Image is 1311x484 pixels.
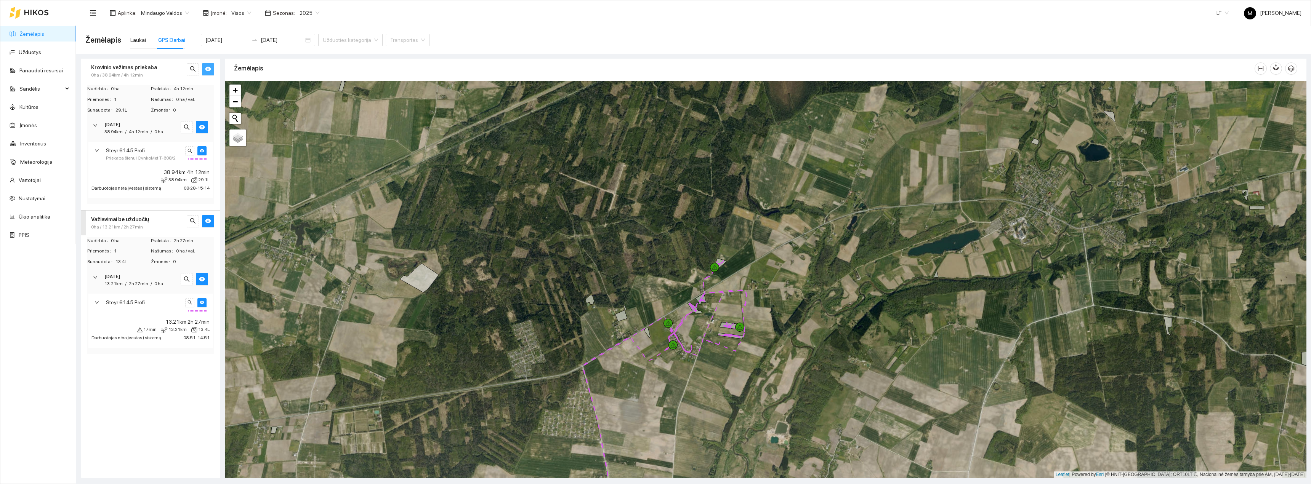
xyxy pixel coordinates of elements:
[154,281,163,286] span: 0 ha
[91,335,161,340] span: Darbuotojas nėra įvestas į sistemą
[231,7,251,19] span: Visos
[229,129,246,146] a: Layers
[1054,471,1306,478] div: | Powered by © HNIT-[GEOGRAPHIC_DATA]; ORT10LT ©, Nacionalinė žemės tarnyba prie AM, [DATE]-[DATE]
[87,107,115,114] span: Sunaudota
[114,248,150,255] span: 1
[19,232,29,238] a: PPIS
[203,10,209,16] span: shop
[91,185,161,191] span: Darbuotojas nėra įvestas į sistemą
[20,159,53,165] a: Meteorologija
[176,96,214,103] span: 0 ha / val.
[205,218,211,225] span: eye
[1255,65,1266,72] span: column-width
[104,129,123,134] span: 38.94km
[229,85,241,96] a: Zoom in
[199,124,205,131] span: eye
[184,276,190,283] span: search
[87,96,114,103] span: Priemonės
[19,104,38,110] a: Kultūros
[87,85,111,93] span: Nudirbta
[196,273,208,285] button: eye
[87,268,214,292] div: [DATE]13.21km/2h 27min/0 hasearcheye
[19,195,45,201] a: Nustatymai
[114,96,150,103] span: 1
[95,300,99,305] span: right
[104,281,123,286] span: 13.21km
[265,10,271,16] span: calendar
[176,248,214,255] span: 0 ha / val.
[185,146,194,155] button: search
[199,276,205,283] span: eye
[19,177,41,183] a: Vartotojai
[173,107,214,114] span: 0
[91,224,143,231] span: 0ha / 13.21km / 2h 27min
[81,59,220,83] div: Krovinio vežimas priekaba0ha / 38.94km / 4h 12minsearcheye
[158,36,185,44] div: GPS Darbai
[188,149,192,154] span: search
[184,185,210,191] span: 08:28 - 15:14
[81,211,220,235] div: Važiavimai be užduočių0ha / 13.21km / 2h 27minsearcheye
[174,237,214,244] span: 2h 27min
[19,49,41,55] a: Užduotys
[1216,7,1229,19] span: LT
[19,81,63,96] span: Sandėlis
[106,155,176,162] span: Priekaba šienui CynkoMet T-608/2
[19,214,50,220] a: Ūkio analitika
[91,216,149,222] strong: Važiavimai be užduočių
[165,318,210,326] span: 13.21km 2h 27min
[20,141,46,147] a: Inventorius
[197,146,207,155] button: eye
[95,148,99,153] span: right
[111,237,150,244] span: 0 ha
[91,64,157,70] strong: Krovinio vežimas priekaba
[125,129,127,134] span: /
[273,9,295,17] span: Sezonas :
[93,123,98,128] span: right
[143,326,157,333] span: 17min
[151,85,174,93] span: Praleista
[183,335,210,340] span: 08:51 - 14:51
[234,58,1255,79] div: Žemėlapis
[198,326,210,333] span: 13.4L
[151,96,176,103] span: Našumas
[104,122,120,127] strong: [DATE]
[205,66,211,73] span: eye
[300,7,319,19] span: 2025
[187,215,199,227] button: search
[19,31,44,37] a: Žemėlapis
[181,273,193,285] button: search
[151,258,173,265] span: Žmonės
[198,176,210,184] span: 29.1L
[115,258,150,265] span: 13.4L
[90,10,96,16] span: menu-fold
[173,258,214,265] span: 0
[104,274,120,279] strong: [DATE]
[196,121,208,133] button: eye
[85,5,101,21] button: menu-fold
[202,215,214,227] button: eye
[252,37,258,43] span: to
[168,326,187,333] span: 13.21km
[233,97,238,106] span: −
[129,129,148,134] span: 4h 12min
[1105,472,1106,477] span: |
[202,63,214,75] button: eye
[174,85,214,93] span: 4h 12min
[129,281,148,286] span: 2h 27min
[1244,10,1301,16] span: [PERSON_NAME]
[111,85,150,93] span: 0 ha
[252,37,258,43] span: swap-right
[1096,472,1104,477] a: Esri
[1056,472,1069,477] a: Leaflet
[151,237,174,244] span: Praleista
[168,176,187,184] span: 38.94km
[164,168,210,176] span: 38.94km 4h 12min
[106,146,145,155] span: Steyr 6145 Profi
[200,300,204,305] span: eye
[141,7,189,19] span: Mindaugo Valdos
[184,124,190,131] span: search
[118,9,136,17] span: Aplinka :
[261,36,304,44] input: Pabaigos data
[151,107,173,114] span: Žmonės
[110,10,116,16] span: layout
